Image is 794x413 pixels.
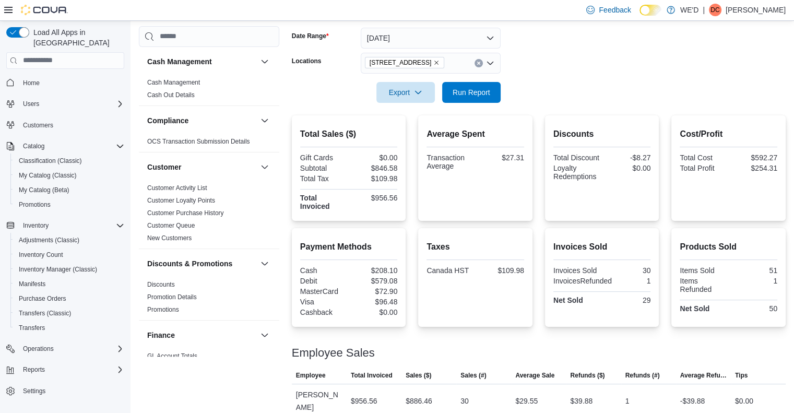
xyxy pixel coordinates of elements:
span: Purchase Orders [15,292,124,305]
span: My Catalog (Classic) [15,169,124,182]
div: $109.98 [478,266,524,275]
h3: Compliance [147,115,188,126]
button: Operations [2,341,128,356]
span: Catalog [23,142,44,150]
span: Manifests [19,280,45,288]
button: Open list of options [486,59,494,67]
span: Average Refund [680,371,727,380]
span: Cash Management [147,78,200,87]
a: My Catalog (Beta) [15,184,74,196]
h2: Products Sold [680,241,777,253]
div: $29.55 [515,395,538,407]
div: $0.00 [351,308,397,316]
span: Export [383,82,429,103]
button: My Catalog (Classic) [10,168,128,183]
span: My Catalog (Classic) [19,171,77,180]
span: Customer Activity List [147,184,207,192]
input: Dark Mode [639,5,661,16]
strong: Total Invoiced [300,194,330,210]
div: $846.58 [351,164,397,172]
span: Customer Queue [147,221,195,230]
a: Manifests [15,278,50,290]
span: Feedback [599,5,631,15]
div: $0.00 [351,154,397,162]
div: Compliance [139,135,279,152]
span: My Catalog (Beta) [15,184,124,196]
button: Discounts & Promotions [147,258,256,269]
span: Purchase Orders [19,294,66,303]
span: Average Sale [515,371,554,380]
div: $592.27 [731,154,777,162]
div: $956.56 [351,395,377,407]
span: My Catalog (Beta) [19,186,69,194]
label: Date Range [292,32,329,40]
span: Inventory Manager (Classic) [15,263,124,276]
a: GL Account Totals [147,352,197,360]
button: Inventory [2,218,128,233]
span: Discounts [147,280,175,289]
a: OCS Transaction Submission Details [147,138,250,145]
button: Finance [147,330,256,340]
span: Operations [19,343,124,355]
h2: Payment Methods [300,241,398,253]
div: Invoices Sold [553,266,600,275]
h2: Average Spent [426,128,524,140]
div: $579.08 [351,277,397,285]
button: Run Report [442,82,501,103]
div: $886.46 [406,395,432,407]
h3: Employee Sales [292,347,375,359]
a: Promotions [15,198,55,211]
div: David Chu [709,4,721,16]
span: Refunds ($) [570,371,605,380]
span: Inventory Manager (Classic) [19,265,97,274]
span: Refunds (#) [625,371,660,380]
p: WE'D [680,4,698,16]
a: Cash Management [147,79,200,86]
a: Purchase Orders [15,292,70,305]
a: Customers [19,119,57,132]
a: Adjustments (Classic) [15,234,84,246]
div: Customer [139,182,279,249]
div: Loyalty Redemptions [553,164,600,181]
button: Settings [2,383,128,398]
button: Transfers (Classic) [10,306,128,321]
a: Transfers [15,322,49,334]
strong: Net Sold [680,304,709,313]
span: Home [23,79,40,87]
div: $96.48 [351,298,397,306]
div: 1 [616,277,650,285]
span: Adjustments (Classic) [15,234,124,246]
div: Cash [300,266,347,275]
span: Sales ($) [406,371,431,380]
button: [DATE] [361,28,501,49]
div: Gift Cards [300,154,347,162]
span: Users [23,100,39,108]
span: Inventory [23,221,49,230]
button: Customers [2,117,128,133]
div: -$8.27 [604,154,650,162]
h2: Cost/Profit [680,128,777,140]
span: Classification (Classic) [19,157,82,165]
label: Locations [292,57,322,65]
button: Manifests [10,277,128,291]
button: Clear input [475,59,483,67]
strong: Net Sold [553,296,583,304]
span: Reports [23,365,45,374]
a: Promotion Details [147,293,197,301]
span: Tips [735,371,748,380]
button: Customer [147,162,256,172]
span: Promotions [19,200,51,209]
div: 50 [731,304,777,313]
div: InvoicesRefunded [553,277,612,285]
div: $0.00 [604,164,650,172]
span: OCS Transaction Submission Details [147,137,250,146]
div: $27.31 [478,154,524,162]
span: Adjustments (Classic) [19,236,79,244]
span: Catalog [19,140,124,152]
h3: Finance [147,330,175,340]
div: 29 [604,296,650,304]
button: Home [2,75,128,90]
h3: Customer [147,162,181,172]
button: Reports [2,362,128,377]
a: Customer Loyalty Points [147,197,215,204]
